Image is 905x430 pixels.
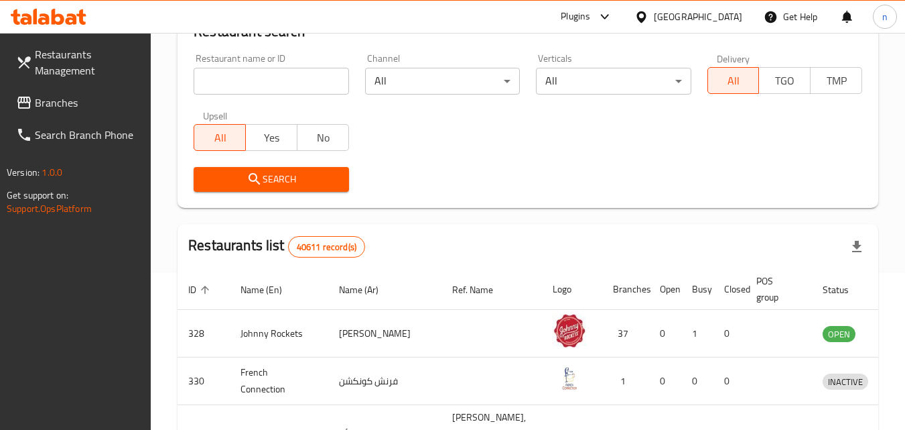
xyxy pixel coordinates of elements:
[328,310,441,358] td: [PERSON_NAME]
[713,358,746,405] td: 0
[882,9,888,24] span: n
[810,67,862,94] button: TMP
[681,358,713,405] td: 0
[823,374,868,390] div: INACTIVE
[200,128,240,148] span: All
[5,87,151,119] a: Branches
[7,200,92,217] a: Support.OpsPlatform
[5,38,151,87] a: Restaurants Management
[452,282,510,298] span: Ref. Name
[713,71,754,91] span: All
[230,310,328,358] td: Johnny Rockets
[713,310,746,358] td: 0
[681,310,713,358] td: 1
[194,167,348,192] button: Search
[188,235,365,258] h2: Restaurants list
[204,171,338,188] span: Search
[328,358,441,405] td: فرنش كونكشن
[649,358,681,405] td: 0
[339,282,396,298] span: Name (Ar)
[203,111,228,120] label: Upsell
[35,127,141,143] span: Search Branch Phone
[649,269,681,310] th: Open
[823,327,855,342] span: OPEN
[713,269,746,310] th: Closed
[194,21,862,42] h2: Restaurant search
[681,269,713,310] th: Busy
[717,54,750,63] label: Delivery
[823,374,868,390] span: INACTIVE
[365,68,520,95] div: All
[764,71,805,91] span: TGO
[816,71,857,91] span: TMP
[553,314,586,347] img: Johnny Rockets
[240,282,299,298] span: Name (En)
[553,362,586,395] img: French Connection
[251,128,292,148] span: Yes
[194,68,348,95] input: Search for restaurant name or ID..
[823,282,866,298] span: Status
[7,186,68,204] span: Get support on:
[289,241,364,254] span: 40611 record(s)
[188,282,214,298] span: ID
[297,124,349,151] button: No
[178,310,230,358] td: 328
[35,95,141,111] span: Branches
[536,68,691,95] div: All
[542,269,602,310] th: Logo
[602,310,649,358] td: 37
[654,9,742,24] div: [GEOGRAPHIC_DATA]
[707,67,760,94] button: All
[178,358,230,405] td: 330
[561,9,590,25] div: Plugins
[756,273,796,305] span: POS group
[649,310,681,358] td: 0
[602,269,649,310] th: Branches
[230,358,328,405] td: French Connection
[245,124,297,151] button: Yes
[5,119,151,151] a: Search Branch Phone
[602,358,649,405] td: 1
[303,128,344,148] span: No
[841,231,873,263] div: Export file
[42,164,62,181] span: 1.0.0
[35,46,141,78] span: Restaurants Management
[194,124,246,151] button: All
[288,236,365,258] div: Total records count
[758,67,811,94] button: TGO
[7,164,40,181] span: Version:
